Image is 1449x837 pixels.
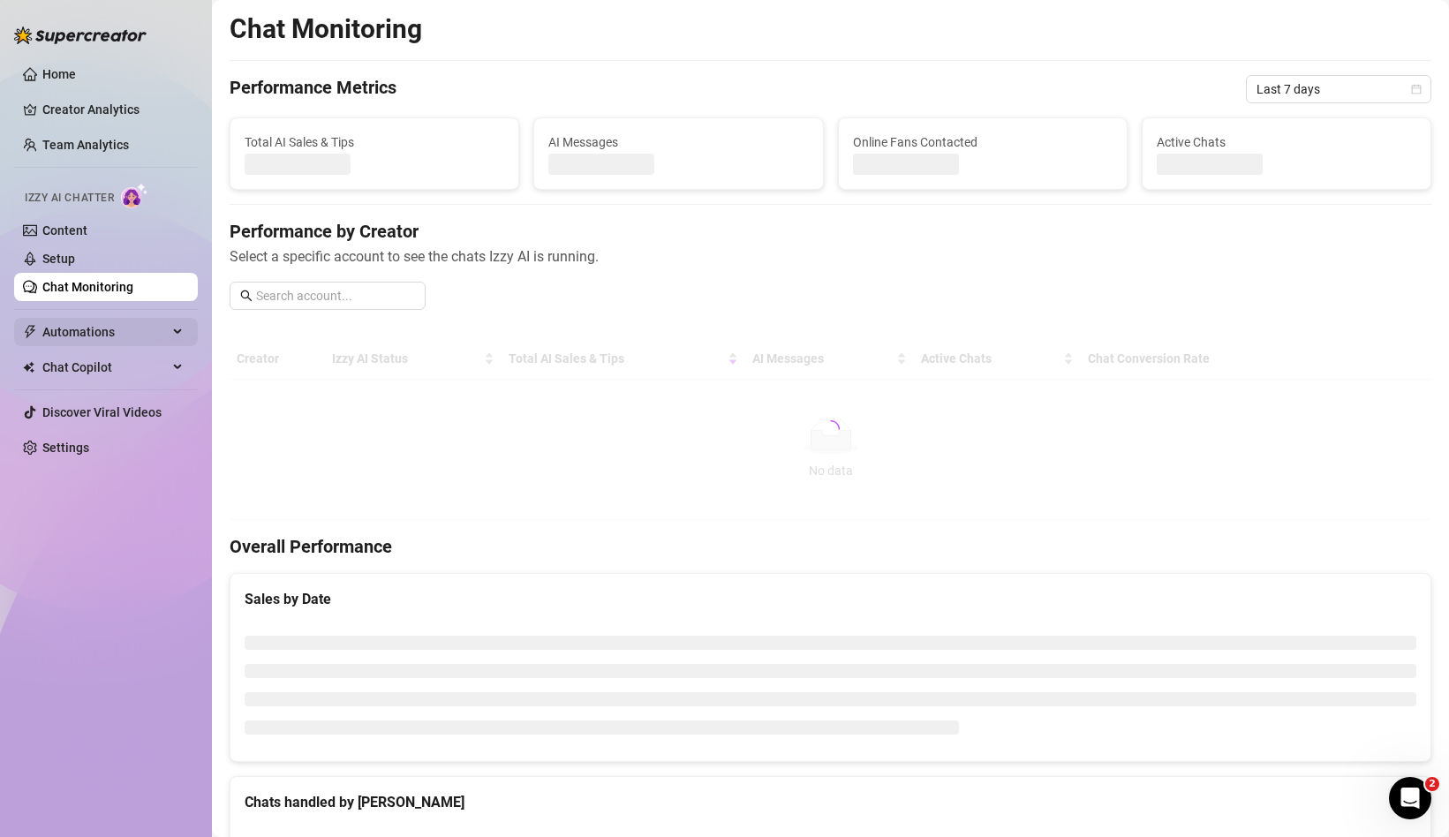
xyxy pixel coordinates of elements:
span: Last 7 days [1257,76,1421,102]
span: Automations [42,318,168,346]
img: logo-BBDzfeDw.svg [14,26,147,44]
a: Home [42,67,76,81]
span: Online Fans Contacted [853,132,1113,152]
span: Izzy AI Chatter [25,190,114,207]
span: calendar [1411,84,1422,94]
span: 2 [1425,777,1439,791]
span: Select a specific account to see the chats Izzy AI is running. [230,245,1431,268]
a: Settings [42,441,89,455]
span: AI Messages [548,132,808,152]
img: Chat Copilot [23,361,34,373]
div: Sales by Date [245,588,1416,610]
h4: Performance by Creator [230,219,1431,244]
span: Chat Copilot [42,353,168,381]
a: Setup [42,252,75,266]
a: Chat Monitoring [42,280,133,294]
span: loading [822,420,840,438]
div: Chats handled by [PERSON_NAME] [245,791,1416,813]
img: AI Chatter [121,183,148,208]
span: Active Chats [1157,132,1416,152]
a: Team Analytics [42,138,129,152]
h4: Performance Metrics [230,75,396,103]
span: Total AI Sales & Tips [245,132,504,152]
span: thunderbolt [23,325,37,339]
span: search [240,290,253,302]
a: Content [42,223,87,238]
a: Creator Analytics [42,95,184,124]
iframe: Intercom live chat [1389,777,1431,819]
h2: Chat Monitoring [230,12,422,46]
input: Search account... [256,286,415,305]
a: Discover Viral Videos [42,405,162,419]
h4: Overall Performance [230,534,1431,559]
